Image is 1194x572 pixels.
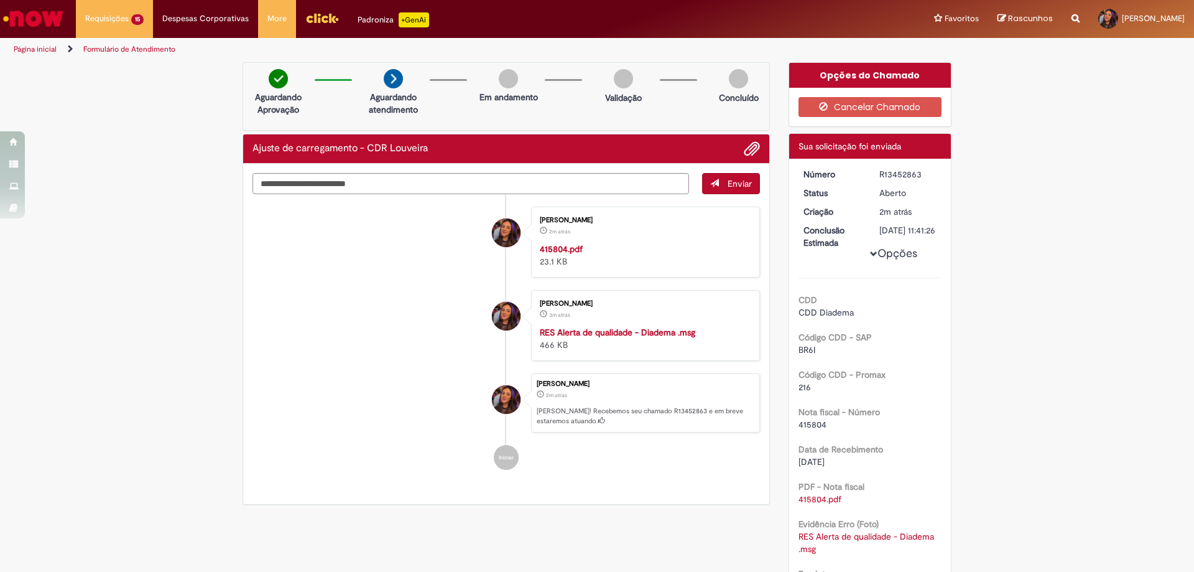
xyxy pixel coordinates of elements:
[252,194,760,483] ul: Histórico de tíquete
[1,6,65,31] img: ServiceNow
[798,369,886,380] b: Código CDD - Promax
[879,206,912,217] time: 27/08/2025 14:41:23
[794,224,871,249] dt: Conclusão Estimada
[540,327,695,338] a: RES Alerta de qualidade - Diadema .msg
[1008,12,1053,24] span: Rascunhos
[131,14,144,25] span: 15
[728,178,752,189] span: Enviar
[879,206,912,217] span: 2m atrás
[798,294,817,306] b: CDD
[537,406,753,426] p: [PERSON_NAME]! Recebemos seu chamado R13452863 e em breve estaremos atuando.
[798,344,815,355] span: BR6I
[798,444,883,455] b: Data de Recebimento
[605,91,642,104] p: Validação
[540,243,747,268] div: 23.1 KB
[798,419,826,430] span: 415804
[252,143,428,154] h2: Ajuste de carregamento - CDR Louveira Histórico de tíquete
[798,531,937,555] a: Download de RES Alerta de qualidade - Diadema .msg
[14,44,57,54] a: Página inicial
[540,243,583,255] a: 415804.pdf
[794,205,871,218] dt: Criação
[540,217,747,224] div: [PERSON_NAME]
[492,218,521,247] div: Leticia Machado Lima
[879,168,937,181] div: R13452863
[252,173,689,194] textarea: Digite sua mensagem aqui...
[879,224,937,237] div: [DATE] 11:41:26
[729,69,748,88] img: img-circle-grey.png
[798,332,872,343] b: Código CDD - SAP
[358,12,429,27] div: Padroniza
[798,141,901,152] span: Sua solicitação foi enviada
[798,382,811,393] span: 216
[798,518,879,530] b: Evidência Erro (Foto)
[744,141,760,157] button: Adicionar anexos
[879,187,937,199] div: Aberto
[305,9,339,27] img: click_logo_yellow_360x200.png
[945,12,979,25] span: Favoritos
[798,456,825,467] span: [DATE]
[719,91,759,104] p: Concluído
[83,44,175,54] a: Formulário de Atendimento
[540,300,747,307] div: [PERSON_NAME]
[162,12,249,25] span: Despesas Corporativas
[85,12,129,25] span: Requisições
[549,228,570,235] span: 2m atrás
[252,373,760,433] li: Leticia Machado Lima
[479,91,538,103] p: Em andamento
[540,326,747,351] div: 466 KB
[789,63,951,88] div: Opções do Chamado
[492,302,521,331] div: Leticia Machado Lima
[1122,13,1185,24] span: [PERSON_NAME]
[492,385,521,414] div: Leticia Machado Lima
[499,69,518,88] img: img-circle-grey.png
[798,481,864,492] b: PDF - Nota fiscal
[798,494,841,505] a: Download de 415804.pdf
[798,97,942,117] button: Cancelar Chamado
[794,168,871,181] dt: Número
[702,173,760,194] button: Enviar
[9,38,787,61] ul: Trilhas de página
[614,69,633,88] img: img-circle-grey.png
[798,307,854,318] span: CDD Diadema
[384,69,403,88] img: arrow-next.png
[549,311,570,319] span: 3m atrás
[546,391,567,399] time: 27/08/2025 14:41:23
[798,406,880,418] b: Nota fiscal - Número
[879,205,937,218] div: 27/08/2025 14:41:23
[537,380,753,388] div: [PERSON_NAME]
[546,391,567,399] span: 2m atrás
[269,69,288,88] img: check-circle-green.png
[794,187,871,199] dt: Status
[997,13,1053,25] a: Rascunhos
[549,228,570,235] time: 27/08/2025 14:41:20
[248,91,308,116] p: Aguardando Aprovação
[267,12,287,25] span: More
[363,91,423,116] p: Aguardando atendimento
[399,12,429,27] p: +GenAi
